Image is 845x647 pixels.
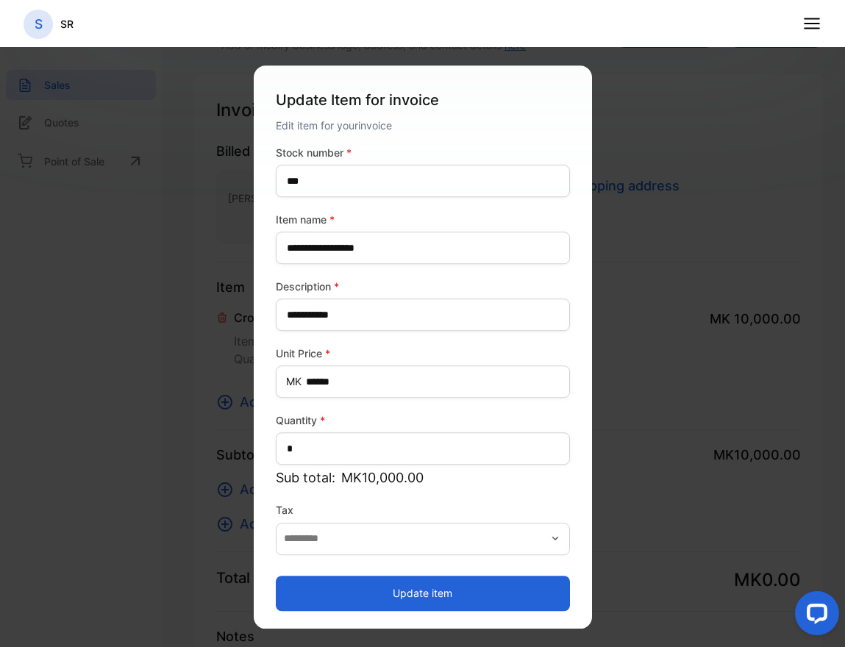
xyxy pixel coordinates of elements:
p: SR [60,16,74,32]
label: Unit Price [276,346,570,361]
label: Description [276,279,570,294]
label: Quantity [276,412,570,428]
p: Update Item for invoice [276,83,570,117]
label: Tax [276,502,570,518]
label: Item name [276,212,570,227]
p: S [35,15,43,34]
label: Stock number [276,145,570,160]
button: Update item [276,576,570,611]
span: MK10,000.00 [341,468,424,487]
span: MK [286,374,302,390]
iframe: LiveChat chat widget [783,585,845,647]
p: Sub total: [276,468,570,487]
span: Edit item for your invoice [276,119,392,132]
